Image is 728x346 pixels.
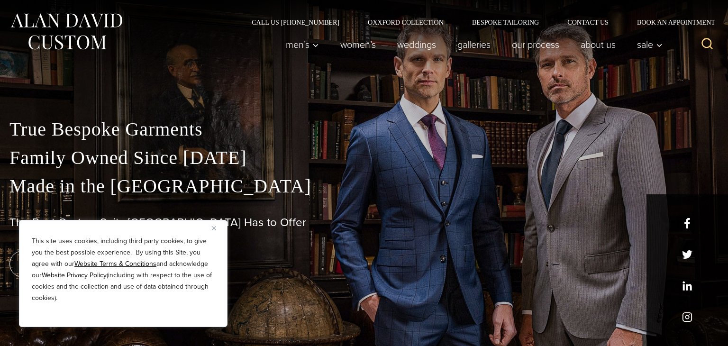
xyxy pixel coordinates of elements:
[553,19,623,26] a: Contact Us
[447,35,501,54] a: Galleries
[501,35,570,54] a: Our Process
[623,19,719,26] a: Book an Appointment
[354,19,458,26] a: Oxxford Collection
[42,270,107,280] a: Website Privacy Policy
[212,222,223,234] button: Close
[32,236,215,304] p: This site uses cookies, including third party cookies, to give you the best possible experience. ...
[9,115,719,200] p: True Bespoke Garments Family Owned Since [DATE] Made in the [GEOGRAPHIC_DATA]
[9,10,123,53] img: Alan David Custom
[275,35,668,54] nav: Primary Navigation
[330,35,387,54] a: Women’s
[74,259,156,269] a: Website Terms & Conditions
[237,19,354,26] a: Call Us [PHONE_NUMBER]
[458,19,553,26] a: Bespoke Tailoring
[9,216,719,229] h1: The Best Custom Suits [GEOGRAPHIC_DATA] Has to Offer
[696,33,719,56] button: View Search Form
[570,35,627,54] a: About Us
[387,35,447,54] a: weddings
[9,251,142,277] a: book an appointment
[212,226,216,230] img: Close
[286,40,319,49] span: Men’s
[637,40,663,49] span: Sale
[237,19,719,26] nav: Secondary Navigation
